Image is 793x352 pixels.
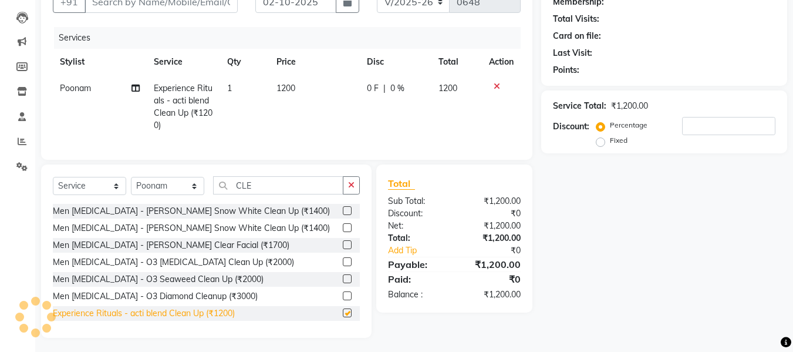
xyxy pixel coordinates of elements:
[379,207,454,220] div: Discount:
[379,272,454,286] div: Paid:
[553,120,589,133] div: Discount:
[610,135,627,146] label: Fixed
[454,272,529,286] div: ₹0
[53,239,289,252] div: Men [MEDICAL_DATA] - [PERSON_NAME] Clear Facial (₹1700)
[379,195,454,207] div: Sub Total:
[611,100,648,112] div: ₹1,200.00
[454,220,529,232] div: ₹1,200.00
[53,307,235,320] div: Experience Rituals - acti blend Clean Up (₹1200)
[388,177,415,190] span: Total
[220,49,269,75] th: Qty
[213,176,343,195] input: Search or Scan
[60,83,91,93] span: Poonam
[467,244,530,257] div: ₹0
[53,256,294,269] div: Men [MEDICAL_DATA] - O3 [MEDICAL_DATA] Clean Up (₹2000)
[438,83,457,93] span: 1200
[454,207,529,220] div: ₹0
[553,64,579,76] div: Points:
[154,83,212,130] span: Experience Rituals - acti blend Clean Up (₹1200)
[227,83,232,93] span: 1
[147,49,220,75] th: Service
[553,30,601,42] div: Card on file:
[379,289,454,301] div: Balance :
[53,222,330,234] div: Men [MEDICAL_DATA] - [PERSON_NAME] Snow White Clean Up (₹1400)
[454,232,529,244] div: ₹1,200.00
[269,49,360,75] th: Price
[53,290,258,303] div: Men [MEDICAL_DATA] - O3 Diamond Cleanup (₹3000)
[53,205,330,217] div: Men [MEDICAL_DATA] - [PERSON_NAME] Snow White Clean Up (₹1400)
[379,257,454,271] div: Payable:
[360,49,431,75] th: Disc
[390,82,404,95] span: 0 %
[276,83,295,93] span: 1200
[610,120,647,130] label: Percentage
[431,49,482,75] th: Total
[454,195,529,207] div: ₹1,200.00
[553,100,606,112] div: Service Total:
[379,244,467,257] a: Add Tip
[379,232,454,244] div: Total:
[553,47,592,59] div: Last Visit:
[379,220,454,232] div: Net:
[367,82,379,95] span: 0 F
[54,27,529,49] div: Services
[454,257,529,271] div: ₹1,200.00
[53,49,147,75] th: Stylist
[553,13,599,25] div: Total Visits:
[53,273,264,286] div: Men [MEDICAL_DATA] - O3 Seaweed Clean Up (₹2000)
[383,82,386,95] span: |
[454,289,529,301] div: ₹1,200.00
[482,49,521,75] th: Action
